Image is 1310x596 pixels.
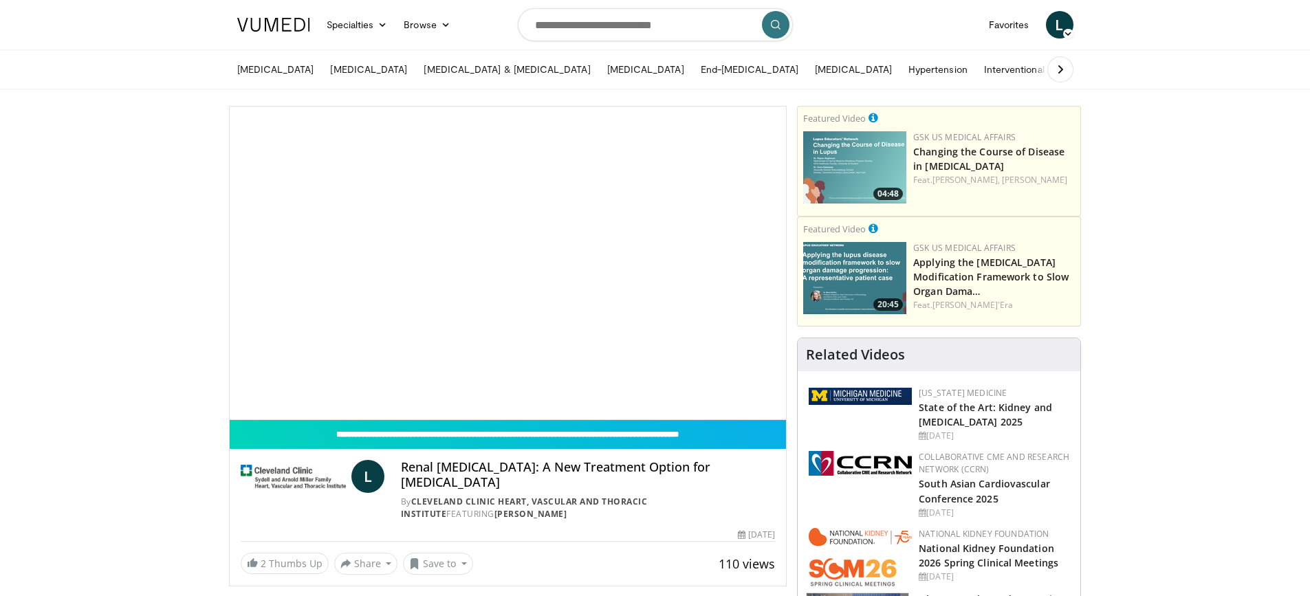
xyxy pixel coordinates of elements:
[237,18,310,32] img: VuMedi Logo
[318,11,396,38] a: Specialties
[932,299,1014,311] a: [PERSON_NAME]'Era
[873,188,903,200] span: 04:48
[518,8,793,41] input: Search topics, interventions
[241,460,346,493] img: Cleveland Clinic Heart, Vascular and Thoracic Institute
[401,460,775,489] h4: Renal [MEDICAL_DATA]: A New Treatment Option for [MEDICAL_DATA]
[241,553,329,574] a: 2 Thumbs Up
[395,11,459,38] a: Browse
[981,11,1038,38] a: Favorites
[803,112,866,124] small: Featured Video
[401,496,648,520] a: Cleveland Clinic Heart, Vascular and Thoracic Institute
[807,56,900,83] a: [MEDICAL_DATA]
[919,542,1058,569] a: National Kidney Foundation 2026 Spring Clinical Meetings
[806,346,905,363] h4: Related Videos
[809,451,912,476] img: a04ee3ba-8487-4636-b0fb-5e8d268f3737.png.150x105_q85_autocrop_double_scale_upscale_version-0.2.png
[803,242,906,314] img: 9b11da17-84cb-43c8-bb1f-86317c752f50.png.150x105_q85_crop-smart_upscale.jpg
[599,56,692,83] a: [MEDICAL_DATA]
[900,56,976,83] a: Hypertension
[809,528,912,586] img: 79503c0a-d5ce-4e31-88bd-91ebf3c563fb.png.150x105_q85_autocrop_double_scale_upscale_version-0.2.png
[803,131,906,203] a: 04:48
[919,477,1050,505] a: South Asian Cardiovascular Conference 2025
[1002,174,1067,186] a: [PERSON_NAME]
[809,388,912,405] img: 5ed80e7a-0811-4ad9-9c3a-04de684f05f4.png.150x105_q85_autocrop_double_scale_upscale_version-0.2.png
[351,460,384,493] a: L
[932,174,1000,186] a: [PERSON_NAME],
[494,508,567,520] a: [PERSON_NAME]
[334,553,398,575] button: Share
[919,571,1069,583] div: [DATE]
[803,131,906,203] img: 617c1126-5952-44a1-b66c-75ce0166d71c.png.150x105_q85_crop-smart_upscale.jpg
[692,56,807,83] a: End-[MEDICAL_DATA]
[415,56,598,83] a: [MEDICAL_DATA] & [MEDICAL_DATA]
[919,528,1049,540] a: National Kidney Foundation
[1046,11,1073,38] a: L
[803,223,866,235] small: Featured Video
[803,242,906,314] a: 20:45
[913,242,1016,254] a: GSK US Medical Affairs
[401,496,775,520] div: By FEATURING
[913,145,1065,173] a: Changing the Course of Disease in [MEDICAL_DATA]
[873,298,903,311] span: 20:45
[919,430,1069,442] div: [DATE]
[738,529,775,541] div: [DATE]
[403,553,473,575] button: Save to
[913,174,1075,186] div: Feat.
[919,451,1069,475] a: Collaborative CME and Research Network (CCRN)
[719,555,775,572] span: 110 views
[976,56,1106,83] a: Interventional Nephrology
[229,56,323,83] a: [MEDICAL_DATA]
[322,56,415,83] a: [MEDICAL_DATA]
[919,507,1069,519] div: [DATE]
[913,256,1069,298] a: Applying the [MEDICAL_DATA] Modification Framework to Slow Organ Dama…
[919,387,1007,399] a: [US_STATE] Medicine
[913,131,1016,143] a: GSK US Medical Affairs
[919,401,1052,428] a: State of the Art: Kidney and [MEDICAL_DATA] 2025
[913,299,1075,311] div: Feat.
[261,557,266,570] span: 2
[230,107,787,420] video-js: Video Player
